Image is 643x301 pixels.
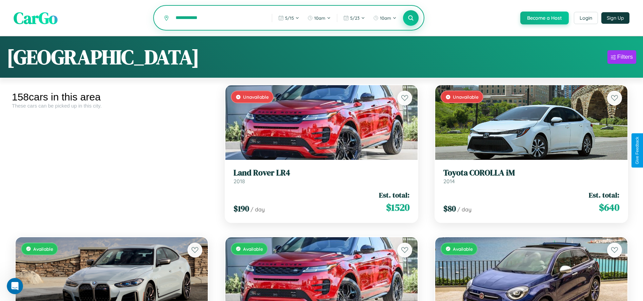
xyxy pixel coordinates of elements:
[443,178,455,185] span: 2014
[520,12,569,24] button: Become a Host
[250,206,265,213] span: / day
[12,91,212,103] div: 158 cars in this area
[7,43,199,71] h1: [GEOGRAPHIC_DATA]
[234,168,409,178] h3: Land Rover LR4
[453,246,473,252] span: Available
[33,246,53,252] span: Available
[234,168,409,185] a: Land Rover LR42018
[589,190,619,200] span: Est. total:
[453,94,479,100] span: Unavailable
[304,13,334,23] button: 10am
[275,13,303,23] button: 5/15
[443,203,456,214] span: $ 80
[350,15,360,21] span: 5 / 23
[443,168,619,185] a: Toyota COROLLA iM2014
[314,15,325,21] span: 10am
[285,15,294,21] span: 5 / 15
[607,50,636,64] button: Filters
[617,54,633,60] div: Filters
[370,13,400,23] button: 10am
[243,246,263,252] span: Available
[234,203,249,214] span: $ 190
[386,201,409,214] span: $ 1520
[380,15,391,21] span: 10am
[243,94,269,100] span: Unavailable
[601,12,629,24] button: Sign Up
[635,137,640,164] div: Give Feedback
[340,13,368,23] button: 5/23
[12,103,212,109] div: These cars can be picked up in this city.
[457,206,471,213] span: / day
[574,12,598,24] button: Login
[7,278,23,294] iframe: Intercom live chat
[443,168,619,178] h3: Toyota COROLLA iM
[14,7,58,29] span: CarGo
[599,201,619,214] span: $ 640
[379,190,409,200] span: Est. total:
[234,178,245,185] span: 2018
